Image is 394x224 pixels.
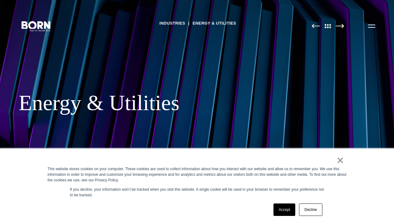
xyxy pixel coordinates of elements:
img: All Pages [321,24,335,28]
a: × [337,157,344,163]
img: Previous Page [311,24,320,28]
p: If you decline, your information won’t be tracked when you visit this website. A single cookie wi... [70,187,324,198]
a: Industries [159,19,185,28]
div: This website stores cookies on your computer. These cookies are used to collect information about... [48,166,347,183]
div: Energy & Utilities [19,90,280,116]
button: Open [364,19,379,32]
img: Next Page [336,24,344,28]
a: Energy & Utilities [192,19,236,28]
a: Decline [299,203,322,216]
a: Accept [273,203,296,216]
